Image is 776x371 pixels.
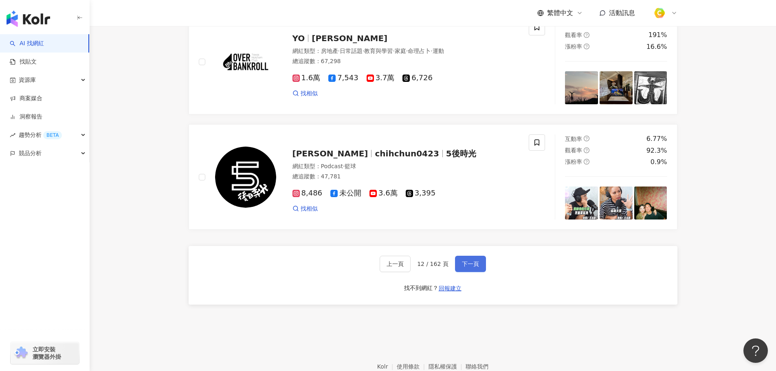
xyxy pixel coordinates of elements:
[215,147,276,208] img: KOL Avatar
[565,187,598,220] img: post-image
[301,205,318,213] span: 找相似
[369,189,398,198] span: 3.6萬
[393,48,394,54] span: ·
[292,205,318,213] a: 找相似
[648,31,667,40] div: 191%
[565,43,582,50] span: 漲粉率
[292,189,323,198] span: 8,486
[292,162,519,171] div: 網紅類型 ：
[10,40,44,48] a: searchAI 找網紅
[321,48,338,54] span: 房地產
[189,124,677,230] a: KOL Avatar[PERSON_NAME]chihchun04235後時光網紅類型：Podcast·籃球總追蹤數：47,7818,486未公開3.6萬3,395找相似互動率question-...
[387,261,404,267] span: 上一頁
[292,149,368,158] span: [PERSON_NAME]
[584,147,589,153] span: question-circle
[343,163,345,169] span: ·
[380,256,411,272] button: 上一頁
[377,363,397,370] a: Kolr
[328,74,358,82] span: 7,543
[565,136,582,142] span: 互動率
[364,48,393,54] span: 教育與學習
[646,42,667,51] div: 16.6%
[634,187,667,220] img: post-image
[292,173,519,181] div: 總追蹤數 ： 47,781
[10,113,42,121] a: 洞察報告
[565,158,582,165] span: 漲粉率
[462,261,479,267] span: 下一頁
[406,189,436,198] span: 3,395
[646,146,667,155] div: 92.3%
[345,163,356,169] span: 籃球
[338,48,340,54] span: ·
[439,285,462,292] span: 回報建立
[652,5,667,21] img: %E6%96%B9%E5%BD%A2%E7%B4%94.png
[584,159,589,165] span: question-circle
[330,189,361,198] span: 未公開
[466,363,488,370] a: 聯絡我們
[321,163,343,169] span: Podcast
[584,44,589,49] span: question-circle
[406,48,408,54] span: ·
[651,158,667,167] div: 0.9%
[584,32,589,38] span: question-circle
[19,126,62,144] span: 趨勢分析
[189,9,677,114] a: KOL AvatarYO[PERSON_NAME]網紅類型：房地產·日常話題·教育與學習·家庭·命理占卜·運動總追蹤數：67,2981.6萬7,5433.7萬6,726找相似互動率questio...
[292,57,519,66] div: 總追蹤數 ： 67,298
[565,71,598,104] img: post-image
[743,338,768,363] iframe: Help Scout Beacon - Open
[10,132,15,138] span: rise
[301,90,318,98] span: 找相似
[417,261,448,267] span: 12 / 162 頁
[446,149,476,158] span: 5後時光
[565,32,582,38] span: 觀看率
[7,11,50,27] img: logo
[600,187,633,220] img: post-image
[292,47,519,55] div: 網紅類型 ：
[634,71,667,104] img: post-image
[429,363,466,370] a: 隱私權保護
[19,144,42,162] span: 競品分析
[292,33,305,43] span: YO
[375,149,439,158] span: chihchun0423
[395,48,406,54] span: 家庭
[19,71,36,89] span: 資源庫
[433,48,444,54] span: 運動
[43,131,62,139] div: BETA
[584,136,589,141] span: question-circle
[33,346,61,360] span: 立即安裝 瀏覽器外掛
[292,90,318,98] a: 找相似
[609,9,635,17] span: 活動訊息
[10,58,37,66] a: 找貼文
[215,31,276,92] img: KOL Avatar
[292,74,321,82] span: 1.6萬
[10,94,42,103] a: 商案媒合
[312,33,387,43] span: [PERSON_NAME]
[397,363,429,370] a: 使用條款
[455,256,486,272] button: 下一頁
[646,134,667,143] div: 6.77%
[547,9,573,18] span: 繁體中文
[438,282,462,295] button: 回報建立
[363,48,364,54] span: ·
[404,284,438,292] div: 找不到網紅？
[565,147,582,154] span: 觀看率
[367,74,395,82] span: 3.7萬
[13,347,29,360] img: chrome extension
[340,48,363,54] span: 日常話題
[600,71,633,104] img: post-image
[11,342,79,364] a: chrome extension立即安裝 瀏覽器外掛
[408,48,431,54] span: 命理占卜
[402,74,433,82] span: 6,726
[431,48,432,54] span: ·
